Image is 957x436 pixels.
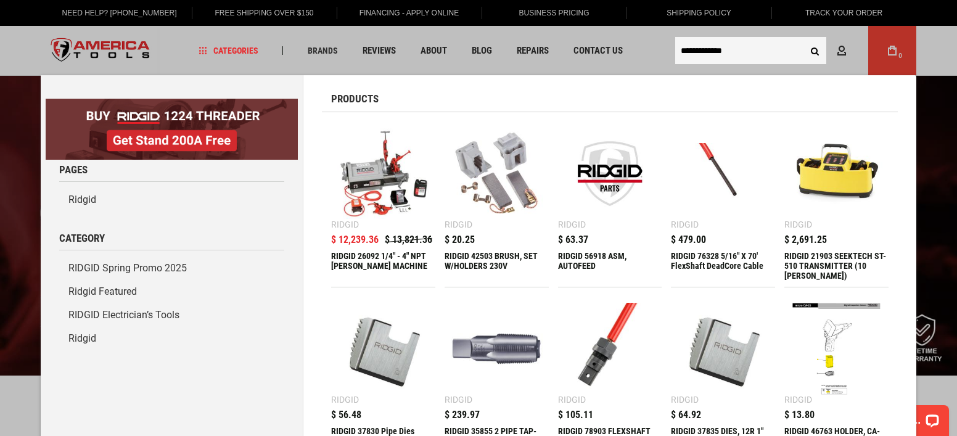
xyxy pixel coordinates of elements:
[337,128,429,220] img: RIDGID 26092 1/4
[558,235,588,245] span: $ 63.37
[302,43,343,59] a: Brands
[46,99,298,160] img: BOGO: Buy RIDGID® 1224 Threader, Get Stand 200A Free!
[46,99,298,108] a: BOGO: Buy RIDGID® 1224 Threader, Get Stand 200A Free!
[671,251,775,281] div: RIDGID 76328 5/16
[59,257,284,280] a: RIDGID Spring Promo 2025
[445,121,549,287] a: RIDGID 42503 BRUSH, SET W/HOLDERS 230V Ridgid $ 20.25 RIDGID 42503 BRUSH, SET W/HOLDERS 230V
[677,128,769,220] img: RIDGID 76328 5/16
[331,410,361,420] span: $ 56.48
[59,303,284,327] a: RIDGID Electrician’s Tools
[677,303,769,395] img: RIDGID 37835 DIES, 12R 1
[784,395,812,404] div: Ridgid
[59,327,284,350] a: Ridgid
[194,43,264,59] a: Categories
[784,235,827,245] span: $ 2,691.25
[671,235,706,245] span: $ 479.00
[791,128,882,220] img: RIDGID 21903 SEEKTECH ST-510 TRANSMITTER (10 WATTS)
[791,303,882,395] img: RIDGID 46763 HOLDER, CA-25 BATTERY
[331,251,435,281] div: RIDGID 26092 1/4
[331,94,379,104] span: Products
[331,235,379,245] span: $ 12,239.36
[558,410,593,420] span: $ 105.11
[385,235,432,245] span: $ 13,821.36
[558,220,586,229] div: Ridgid
[784,410,815,420] span: $ 13.80
[671,121,775,287] a: RIDGID 76328 5/16 Ridgid $ 479.00 RIDGID 76328 5/16" X 70' FlexShaft DeadCore Cable
[331,121,435,287] a: RIDGID 26092 1/4 Ridgid $ 13,821.36 $ 12,239.36 RIDGID 26092 1/4" - 4" NPT [PERSON_NAME] MACHINE
[308,46,338,55] span: Brands
[784,251,889,281] div: RIDGID 21903 SEEKTECH ST-510 TRANSMITTER (10 WATTS)
[59,280,284,303] a: Ridgid Featured
[331,220,359,229] div: Ridgid
[451,303,543,395] img: RIDGID 35855 2 PIPE TAP-NPT
[445,395,472,404] div: Ridgid
[445,220,472,229] div: Ridgid
[564,128,656,220] img: RIDGID 56918 ASM, AUTOFEED
[331,395,359,404] div: Ridgid
[784,121,889,287] a: RIDGID 21903 SEEKTECH ST-510 TRANSMITTER (10 WATTS) Ridgid $ 2,691.25 RIDGID 21903 SEEKTECH ST-51...
[59,165,88,175] span: Pages
[564,303,656,395] img: RIDGID 78903 FLEXSHAFT REPAIR COUPLING FOR 5/16
[558,395,586,404] div: Ridgid
[558,121,662,287] a: RIDGID 56918 ASM, AUTOFEED Ridgid $ 63.37 RIDGID 56918 ASM, AUTOFEED
[17,19,139,28] p: We're away right now. Please check back later!
[59,188,284,212] a: Ridgid
[445,251,549,281] div: RIDGID 42503 BRUSH, SET W/HOLDERS 230V
[671,395,699,404] div: Ridgid
[671,220,699,229] div: Ridgid
[199,46,258,55] span: Categories
[445,410,480,420] span: $ 239.97
[803,39,826,62] button: Search
[337,303,429,395] img: RIDGID 37830 Pipe Dies
[445,235,475,245] span: $ 20.25
[59,233,105,244] span: Category
[671,410,701,420] span: $ 64.92
[558,251,662,281] div: RIDGID 56918 ASM, AUTOFEED
[451,128,543,220] img: RIDGID 42503 BRUSH, SET W/HOLDERS 230V
[784,220,812,229] div: Ridgid
[142,16,157,31] button: Open LiveChat chat widget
